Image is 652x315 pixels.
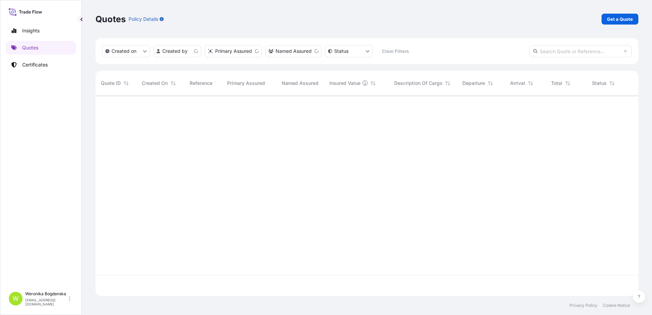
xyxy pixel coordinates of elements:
span: Named Assured [282,80,318,87]
button: Clear Filters [376,46,414,57]
p: Primary Assured [215,48,252,55]
p: [EMAIL_ADDRESS][DOMAIN_NAME] [25,298,68,306]
p: Quotes [22,44,38,51]
p: Get a Quote [607,16,633,22]
p: Clear Filters [382,48,409,55]
span: Created On [142,80,168,87]
span: Quote ID [101,80,121,87]
input: Search Quote or Reference... [529,45,632,57]
p: Quotes [95,14,126,25]
span: Primary Assured [227,80,265,87]
span: Departure [462,80,485,87]
button: Sort [169,79,177,87]
button: Sort [444,79,452,87]
button: Sort [214,79,222,87]
button: createdOn Filter options [102,45,150,57]
a: Get a Quote [602,14,638,25]
a: Certificates [6,58,76,72]
span: Arrival [510,80,525,87]
p: Certificates [22,61,48,68]
span: Reference [190,80,212,87]
button: Sort [608,79,616,87]
button: cargoOwner Filter options [265,45,322,57]
p: Created on [112,48,136,55]
p: Policy Details [129,16,158,22]
button: Sort [369,79,377,87]
span: Status [592,80,607,87]
span: Insured Value [329,80,360,87]
button: Sort [122,79,130,87]
button: distributor Filter options [205,45,262,57]
span: Description Of Cargo [394,80,442,87]
a: Quotes [6,41,76,55]
p: Status [334,48,349,55]
a: Insights [6,24,76,37]
span: Total [551,80,562,87]
p: Insights [22,27,40,34]
a: Privacy Policy [569,303,597,308]
button: Sort [564,79,572,87]
a: Cookie Notice [603,303,630,308]
button: createdBy Filter options [153,45,201,57]
button: Sort [527,79,535,87]
button: Sort [486,79,494,87]
p: Weronika Bogdanska [25,291,68,297]
p: Created by [162,48,188,55]
p: Named Assured [276,48,312,55]
button: certificateStatus Filter options [325,45,373,57]
span: W [13,295,19,302]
